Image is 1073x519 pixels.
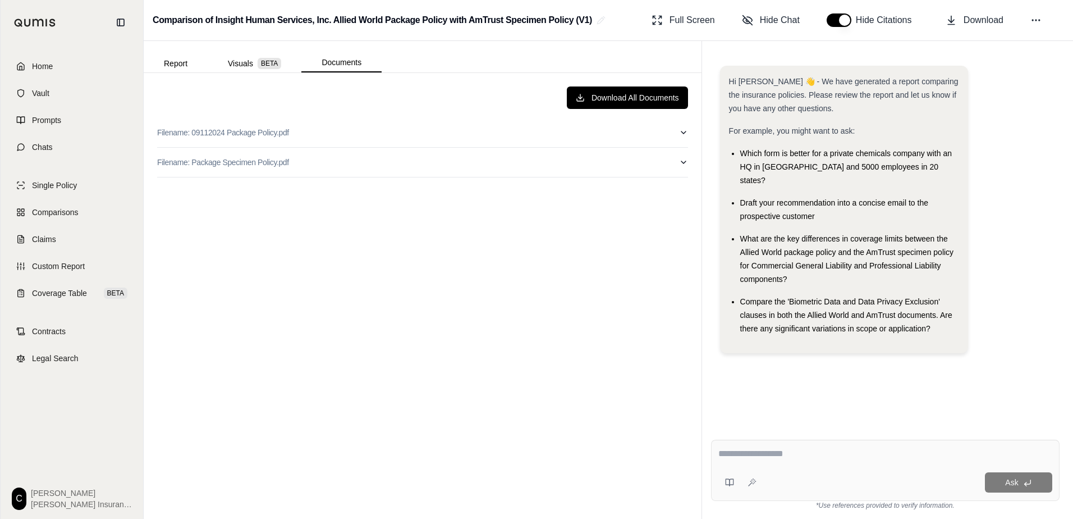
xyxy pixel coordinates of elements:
span: Coverage Table [32,288,87,299]
span: Download [964,13,1003,27]
img: Qumis Logo [14,19,56,27]
button: Documents [301,53,382,72]
button: Hide Chat [737,9,804,31]
span: Legal Search [32,353,79,364]
span: Comparisons [32,207,78,218]
span: Hide Chat [760,13,800,27]
span: Home [32,61,53,72]
button: Visuals [208,54,301,72]
span: Vault [32,88,49,99]
span: Compare the 'Biometric Data and Data Privacy Exclusion' clauses in both the Allied World and AmTr... [740,297,952,333]
a: Comparisons [7,200,136,225]
a: Single Policy [7,173,136,198]
a: Custom Report [7,254,136,279]
span: Ask [1005,478,1018,487]
p: Filename: Package Specimen Policy.pdf [157,157,289,168]
a: Legal Search [7,346,136,371]
span: Which form is better for a private chemicals company with an HQ in [GEOGRAPHIC_DATA] and 5000 emp... [740,149,952,185]
span: For example, you might want to ask: [729,126,855,135]
a: Contracts [7,319,136,344]
p: Filename: 09112024 Package Policy.pdf [157,127,289,138]
div: C [12,488,26,510]
span: Single Policy [32,180,77,191]
span: What are the key differences in coverage limits between the Allied World package policy and the A... [740,234,954,284]
div: *Use references provided to verify information. [711,501,1060,510]
a: Prompts [7,108,136,133]
span: Contracts [32,326,66,337]
span: Hi [PERSON_NAME] 👋 - We have generated a report comparing the insurance policies. Please review t... [729,77,959,113]
span: Draft your recommendation into a concise email to the prospective customer [740,198,928,221]
h2: Comparison of Insight Human Services, Inc. Allied World Package Policy with AmTrust Specimen Poli... [153,10,592,30]
button: Report [144,54,208,72]
a: Chats [7,135,136,160]
span: BETA [104,288,127,299]
button: Download All Documents [567,86,688,109]
span: Prompts [32,115,61,126]
span: [PERSON_NAME] Insurance [31,499,132,510]
button: Collapse sidebar [112,13,130,31]
a: Home [7,54,136,79]
span: Custom Report [32,261,85,272]
button: Full Screen [647,9,719,31]
span: Chats [32,142,53,153]
span: Hide Citations [856,13,919,27]
button: Ask [985,472,1052,493]
span: BETA [258,58,281,69]
button: Filename: 09112024 Package Policy.pdf [157,118,688,147]
span: Full Screen [670,13,715,27]
button: Filename: Package Specimen Policy.pdf [157,148,688,177]
button: Download [941,9,1008,31]
span: Claims [32,234,56,245]
a: Vault [7,81,136,106]
a: Coverage TableBETA [7,281,136,306]
a: Claims [7,227,136,252]
span: [PERSON_NAME] [31,488,132,499]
